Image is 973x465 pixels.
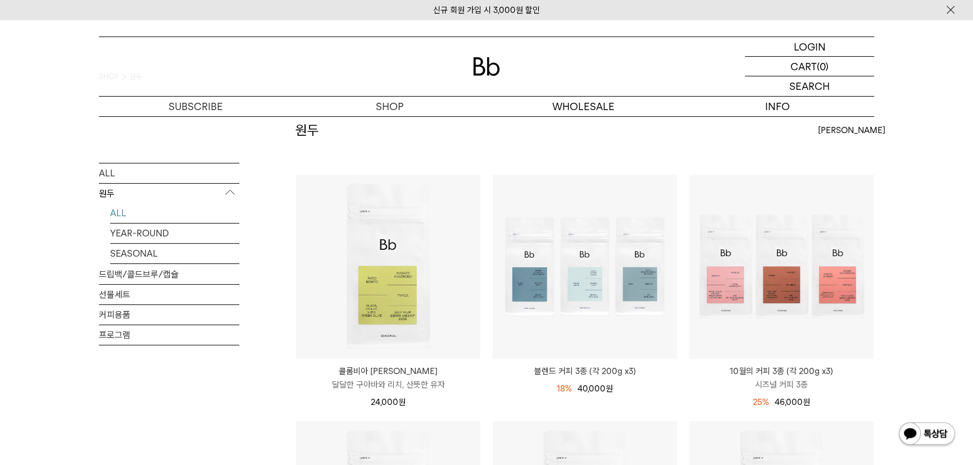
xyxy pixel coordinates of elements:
[110,203,239,223] a: ALL
[775,397,810,407] span: 46,000
[99,163,239,183] a: ALL
[99,325,239,345] a: 프로그램
[99,265,239,284] a: 드립백/콜드브루/캡슐
[689,175,874,359] img: 10월의 커피 3종 (각 200g x3)
[789,76,830,96] p: SEARCH
[473,57,500,76] img: 로고
[296,364,480,391] a: 콜롬비아 [PERSON_NAME] 달달한 구아바와 리치, 산뜻한 유자
[745,57,874,76] a: CART (0)
[110,244,239,263] a: SEASONAL
[680,97,874,116] p: INFO
[371,397,406,407] span: 24,000
[689,378,874,391] p: 시즈널 커피 3종
[794,37,826,56] p: LOGIN
[557,382,572,395] div: 18%
[818,124,885,137] span: [PERSON_NAME]
[99,184,239,204] p: 원두
[296,378,480,391] p: 달달한 구아바와 리치, 산뜻한 유자
[296,364,480,378] p: 콜롬비아 [PERSON_NAME]
[898,421,956,448] img: 카카오톡 채널 1:1 채팅 버튼
[493,364,677,378] a: 블렌드 커피 3종 (각 200g x3)
[689,364,874,378] p: 10월의 커피 3종 (각 200g x3)
[110,224,239,243] a: YEAR-ROUND
[99,285,239,304] a: 선물세트
[803,397,810,407] span: 원
[295,121,319,140] h2: 원두
[398,397,406,407] span: 원
[99,305,239,325] a: 커피용품
[433,5,540,15] a: 신규 회원 가입 시 3,000원 할인
[753,395,769,409] div: 25%
[790,57,817,76] p: CART
[745,37,874,57] a: LOGIN
[689,364,874,391] a: 10월의 커피 3종 (각 200g x3) 시즈널 커피 3종
[606,384,613,394] span: 원
[817,57,829,76] p: (0)
[487,97,680,116] p: WHOLESALE
[99,97,293,116] a: SUBSCRIBE
[296,175,480,359] img: 콜롬비아 파티오 보니토
[578,384,613,394] span: 40,000
[293,97,487,116] a: SHOP
[493,175,677,359] img: 블렌드 커피 3종 (각 200g x3)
